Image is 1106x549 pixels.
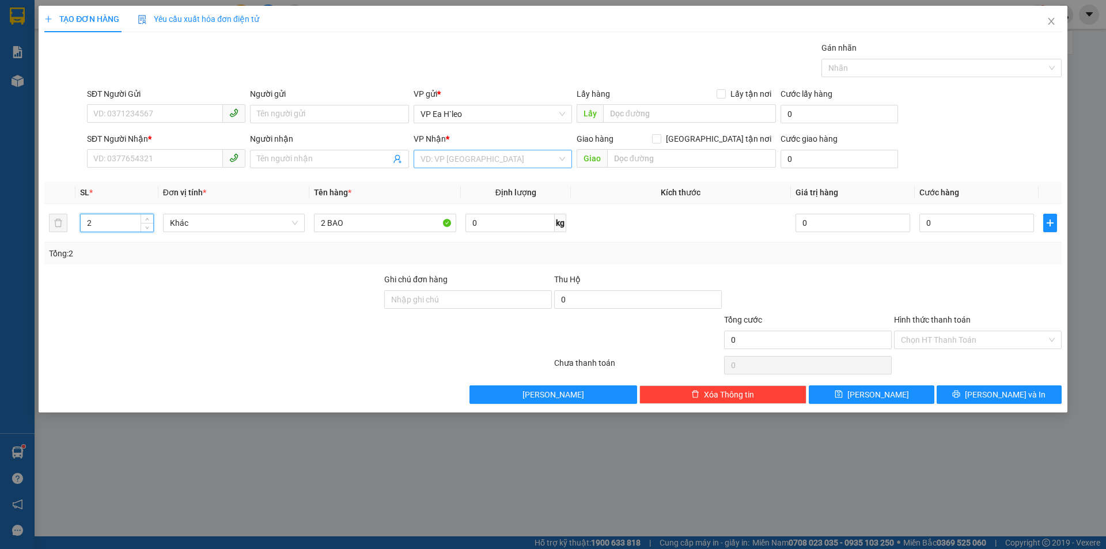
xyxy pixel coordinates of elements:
[577,89,610,99] span: Lấy hàng
[163,188,206,197] span: Đơn vị tính
[937,385,1062,404] button: printer[PERSON_NAME] và In
[44,15,52,23] span: plus
[141,223,153,232] span: Decrease Value
[781,105,898,123] input: Cước lấy hàng
[414,134,446,143] span: VP Nhận
[835,390,843,399] span: save
[99,10,179,37] div: VP An Sương
[229,153,238,162] span: phone
[495,188,536,197] span: Định lượng
[661,188,700,197] span: Kích thước
[781,150,898,168] input: Cước giao hàng
[49,247,427,260] div: Tổng: 2
[952,390,960,399] span: printer
[87,88,245,100] div: SĐT Người Gửi
[384,290,552,309] input: Ghi chú đơn hàng
[577,149,607,168] span: Giao
[577,104,603,123] span: Lấy
[421,105,565,123] span: VP Ea H`leo
[796,214,910,232] input: 0
[314,188,351,197] span: Tên hàng
[894,315,971,324] label: Hình thức thanh toán
[229,108,238,118] span: phone
[384,275,448,284] label: Ghi chú đơn hàng
[170,214,298,232] span: Khác
[607,149,776,168] input: Dọc đường
[1035,6,1067,38] button: Close
[141,214,153,223] span: Increase Value
[553,357,723,377] div: Chưa thanh toán
[724,315,762,324] span: Tổng cước
[809,385,934,404] button: save[PERSON_NAME]
[469,385,637,404] button: [PERSON_NAME]
[781,134,838,143] label: Cước giao hàng
[639,385,807,404] button: deleteXóa Thông tin
[555,214,566,232] span: kg
[821,43,857,52] label: Gán nhãn
[1047,17,1056,26] span: close
[603,104,776,123] input: Dọc đường
[1043,214,1057,232] button: plus
[87,132,245,145] div: SĐT Người Nhận
[138,14,259,24] span: Yêu cầu xuất hóa đơn điện tử
[781,89,832,99] label: Cước lấy hàng
[144,216,151,223] span: up
[44,14,119,24] span: TẠO ĐƠN HÀNG
[661,132,776,145] span: [GEOGRAPHIC_DATA] tận nơi
[10,10,90,37] div: VP Ea H`leo
[10,37,90,54] div: 0765888857
[847,388,909,401] span: [PERSON_NAME]
[99,37,179,51] div: Khánh
[965,388,1046,401] span: [PERSON_NAME] và In
[414,88,572,100] div: VP gửi
[99,51,179,67] div: 0935353805
[919,188,959,197] span: Cước hàng
[726,88,776,100] span: Lấy tận nơi
[393,154,402,164] span: user-add
[80,188,89,197] span: SL
[10,11,28,23] span: Gửi:
[554,275,581,284] span: Thu Hộ
[704,388,754,401] span: Xóa Thông tin
[49,214,67,232] button: delete
[314,214,456,232] input: VD: Bàn, Ghế
[99,11,126,23] span: Nhận:
[796,188,838,197] span: Giá trị hàng
[577,134,613,143] span: Giao hàng
[522,388,584,401] span: [PERSON_NAME]
[1044,218,1056,228] span: plus
[144,224,151,231] span: down
[250,132,408,145] div: Người nhận
[691,390,699,399] span: delete
[250,88,408,100] div: Người gửi
[97,74,180,90] div: 30.000
[138,15,147,24] img: icon
[97,77,113,89] span: CC :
